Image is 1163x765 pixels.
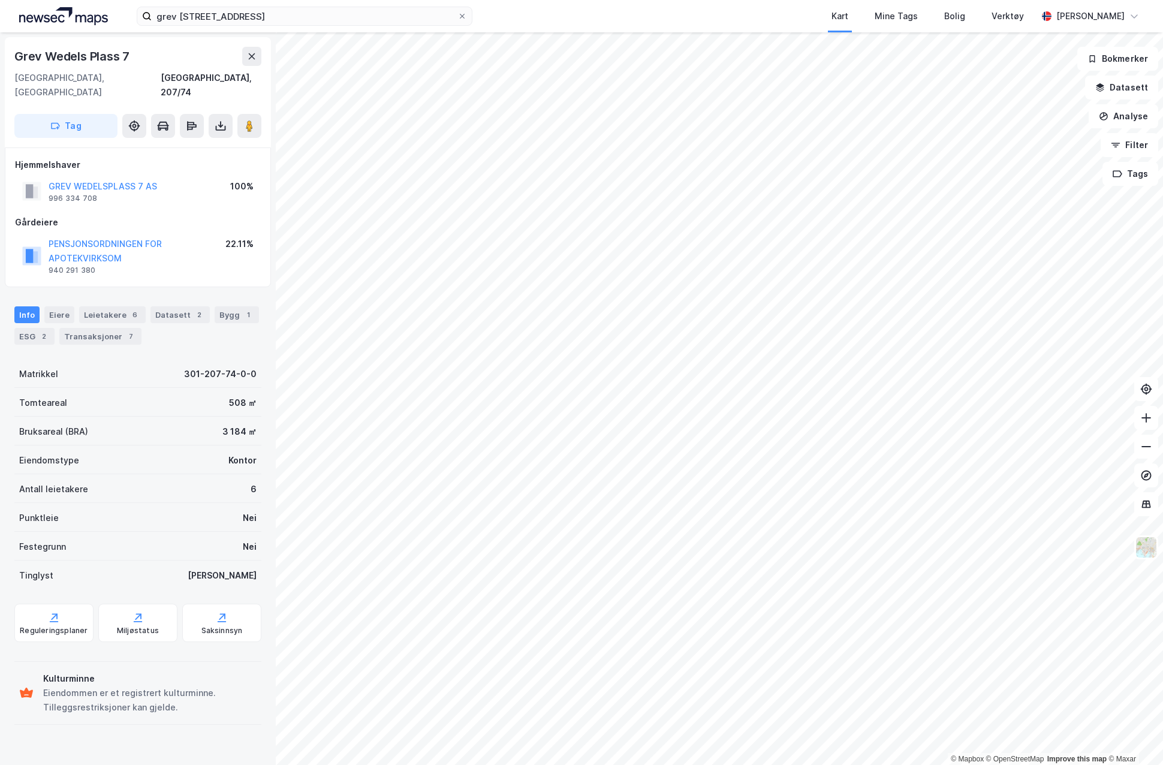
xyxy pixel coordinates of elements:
[14,71,161,100] div: [GEOGRAPHIC_DATA], [GEOGRAPHIC_DATA]
[117,626,159,636] div: Miljøstatus
[125,330,137,342] div: 7
[19,396,67,410] div: Tomteareal
[228,453,257,468] div: Kontor
[875,9,918,23] div: Mine Tags
[1077,47,1158,71] button: Bokmerker
[43,671,257,686] div: Kulturminne
[161,71,261,100] div: [GEOGRAPHIC_DATA], 207/74
[19,367,58,381] div: Matrikkel
[243,540,257,554] div: Nei
[129,309,141,321] div: 6
[188,568,257,583] div: [PERSON_NAME]
[1103,707,1163,765] div: Kontrollprogram for chat
[222,424,257,439] div: 3 184 ㎡
[831,9,848,23] div: Kart
[242,309,254,321] div: 1
[951,755,984,763] a: Mapbox
[986,755,1044,763] a: OpenStreetMap
[19,568,53,583] div: Tinglyst
[19,424,88,439] div: Bruksareal (BRA)
[14,47,132,66] div: Grev Wedels Plass 7
[19,482,88,496] div: Antall leietakere
[59,328,141,345] div: Transaksjoner
[19,453,79,468] div: Eiendomstype
[49,194,97,203] div: 996 334 708
[44,306,74,323] div: Eiere
[1103,707,1163,765] iframe: Chat Widget
[992,9,1024,23] div: Verktøy
[152,7,457,25] input: Søk på adresse, matrikkel, gårdeiere, leietakere eller personer
[229,396,257,410] div: 508 ㎡
[251,482,257,496] div: 6
[1085,76,1158,100] button: Datasett
[49,266,95,275] div: 940 291 380
[15,215,261,230] div: Gårdeiere
[150,306,210,323] div: Datasett
[215,306,259,323] div: Bygg
[193,309,205,321] div: 2
[1056,9,1125,23] div: [PERSON_NAME]
[20,626,88,636] div: Reguleringsplaner
[1102,162,1158,186] button: Tags
[14,306,40,323] div: Info
[19,511,59,525] div: Punktleie
[225,237,254,251] div: 22.11%
[201,626,243,636] div: Saksinnsyn
[43,686,257,715] div: Eiendommen er et registrert kulturminne. Tilleggsrestriksjoner kan gjelde.
[1089,104,1158,128] button: Analyse
[38,330,50,342] div: 2
[243,511,257,525] div: Nei
[14,328,55,345] div: ESG
[230,179,254,194] div: 100%
[1135,536,1158,559] img: Z
[944,9,965,23] div: Bolig
[184,367,257,381] div: 301-207-74-0-0
[15,158,261,172] div: Hjemmelshaver
[1101,133,1158,157] button: Filter
[1047,755,1107,763] a: Improve this map
[79,306,146,323] div: Leietakere
[19,7,108,25] img: logo.a4113a55bc3d86da70a041830d287a7e.svg
[14,114,117,138] button: Tag
[19,540,66,554] div: Festegrunn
